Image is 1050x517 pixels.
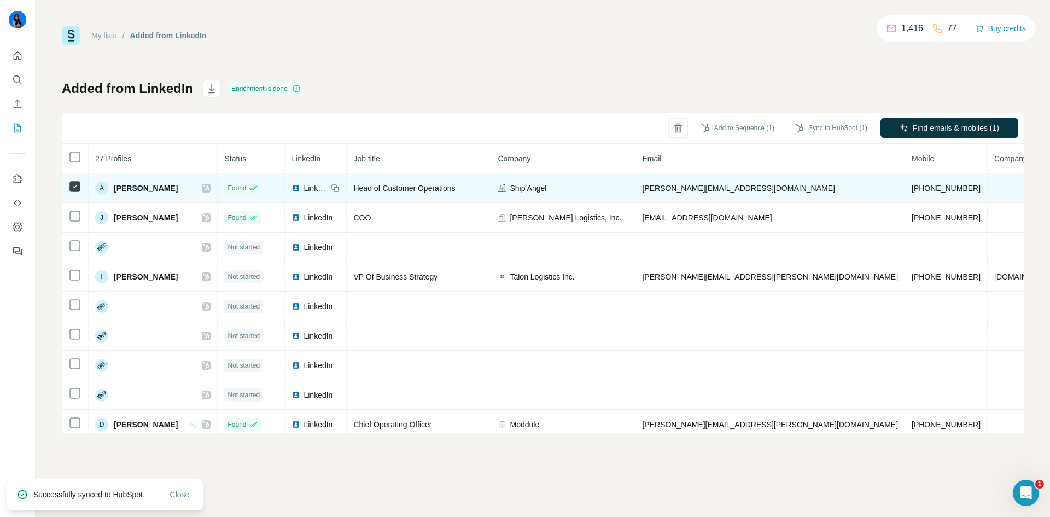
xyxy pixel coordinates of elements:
img: LinkedIn logo [291,420,300,429]
button: Add to Sequence (1) [693,120,782,136]
span: [PHONE_NUMBER] [912,213,981,222]
span: Job title [353,154,380,163]
button: Find emails & mobiles (1) [880,118,1018,138]
img: LinkedIn logo [291,391,300,399]
span: Find emails & mobiles (1) [913,123,999,133]
span: LinkedIn [304,360,332,371]
span: Moddule [510,419,539,430]
button: Buy credits [975,21,1026,36]
span: [PERSON_NAME][EMAIL_ADDRESS][PERSON_NAME][DOMAIN_NAME] [642,272,898,281]
span: Company [498,154,530,163]
span: [PHONE_NUMBER] [912,420,981,429]
button: My lists [9,118,26,138]
div: Enrichment is done [228,82,304,95]
span: Not started [227,361,260,370]
span: LinkedIn [304,271,332,282]
span: VP Of Business Strategy [353,272,437,281]
span: LinkedIn [304,301,332,312]
button: Enrich CSV [9,94,26,114]
span: LinkedIn [304,330,332,341]
span: Ship Angel [510,183,546,194]
span: [PHONE_NUMBER] [912,184,981,193]
button: Feedback [9,241,26,261]
img: Avatar [9,11,26,28]
span: LinkedIn [304,183,328,194]
span: Found [227,420,246,429]
img: LinkedIn logo [291,184,300,193]
span: COO [353,213,371,222]
span: Not started [227,390,260,400]
img: LinkedIn logo [291,243,300,252]
span: Not started [227,272,260,282]
span: Not started [227,301,260,311]
span: 1 [1035,480,1044,489]
div: I [95,270,108,283]
img: LinkedIn logo [291,361,300,370]
span: Email [642,154,661,163]
span: Head of Customer Operations [353,184,455,193]
button: Search [9,70,26,90]
span: Not started [227,242,260,252]
p: 1,416 [901,22,923,35]
span: Talon Logistics Inc. [510,271,574,282]
img: LinkedIn logo [291,272,300,281]
iframe: Intercom live chat [1013,480,1039,506]
span: LinkedIn [291,154,320,163]
span: Found [227,183,246,193]
img: Surfe Logo [62,26,80,45]
a: My lists [91,31,117,40]
span: LinkedIn [304,419,332,430]
span: [EMAIL_ADDRESS][DOMAIN_NAME] [642,213,772,222]
span: [PERSON_NAME] Logistics, Inc. [510,212,621,223]
button: Dashboard [9,217,26,237]
span: LinkedIn [304,242,332,253]
p: Successfully synced to HubSpot. [33,489,154,500]
img: LinkedIn logo [291,332,300,340]
button: Use Surfe on LinkedIn [9,169,26,189]
div: D [95,418,108,431]
span: [PERSON_NAME] [114,271,178,282]
span: [PERSON_NAME][EMAIL_ADDRESS][DOMAIN_NAME] [642,184,835,193]
button: Close [162,485,197,504]
span: LinkedIn [304,390,332,400]
img: LinkedIn logo [291,213,300,222]
li: / [122,30,125,41]
div: J [95,211,108,224]
span: 27 Profiles [95,154,131,163]
span: [PERSON_NAME] [114,212,178,223]
p: 77 [947,22,957,35]
div: Added from LinkedIn [130,30,207,41]
h1: Added from LinkedIn [62,80,193,97]
span: Found [227,213,246,223]
span: Chief Operating Officer [353,420,431,429]
img: LinkedIn logo [291,302,300,311]
span: Not started [227,331,260,341]
span: [PERSON_NAME][EMAIL_ADDRESS][PERSON_NAME][DOMAIN_NAME] [642,420,898,429]
span: [PHONE_NUMBER] [912,272,981,281]
span: [PERSON_NAME] [114,419,178,430]
button: Sync to HubSpot (1) [787,120,875,136]
span: LinkedIn [304,212,332,223]
span: Status [224,154,246,163]
button: Quick start [9,46,26,66]
span: Mobile [912,154,934,163]
button: Use Surfe API [9,193,26,213]
span: Close [170,489,190,500]
div: A [95,182,108,195]
span: [PERSON_NAME] [114,183,178,194]
img: company-logo [498,272,506,281]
